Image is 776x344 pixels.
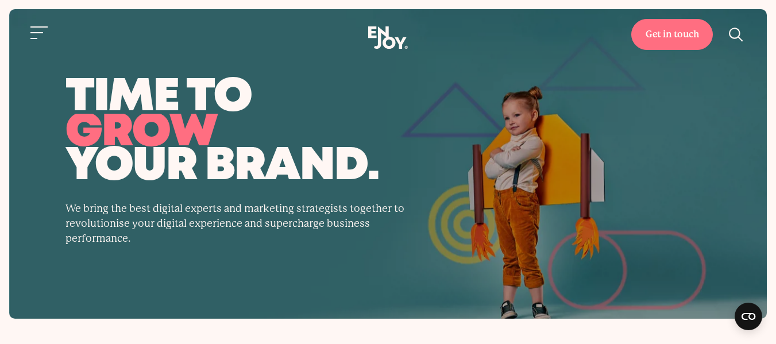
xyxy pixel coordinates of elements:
[65,201,410,246] p: We bring the best digital experts and marketing strategists together to revolutionise your digita...
[735,303,762,330] button: Open CMP widget
[65,114,218,152] span: grow
[65,151,711,183] span: your brand.
[28,21,52,45] button: Site navigation
[65,82,711,114] span: time to
[724,22,748,47] button: Site search
[631,19,713,50] a: Get in touch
